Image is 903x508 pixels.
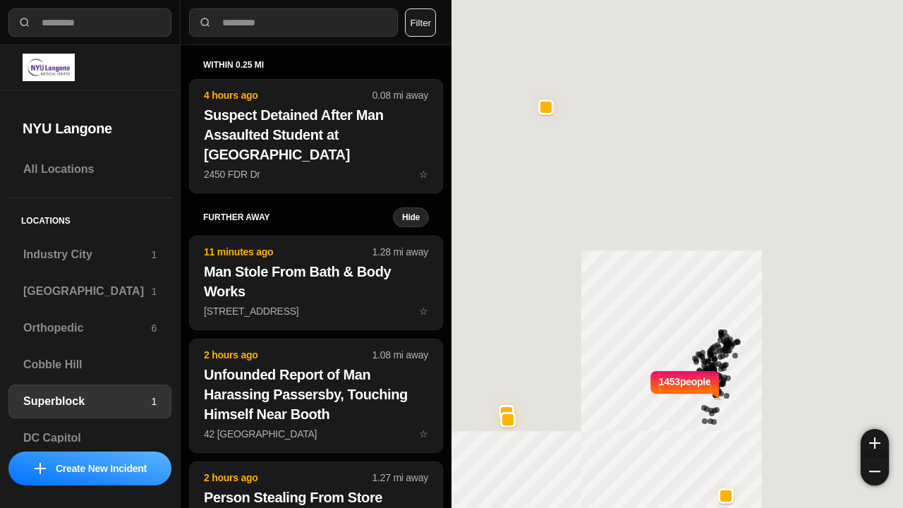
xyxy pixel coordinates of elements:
img: notch [648,369,659,400]
h2: Man Stole From Bath & Body Works [204,262,428,301]
a: [GEOGRAPHIC_DATA]1 [8,274,171,308]
p: 0.08 mi away [372,88,428,102]
h5: further away [203,212,393,223]
p: Create New Incident [56,461,147,476]
a: Cobble Hill [8,348,171,382]
h2: Unfounded Report of Man Harassing Passersby, Touching Himself Near Booth [204,365,428,424]
img: logo [23,54,75,81]
h2: NYU Langone [23,119,157,138]
small: Hide [402,212,420,223]
a: Superblock1 [8,385,171,418]
p: 1453 people [659,375,711,406]
p: 1.28 mi away [372,245,428,259]
button: 11 minutes ago1.28 mi awayMan Stole From Bath & Body Works[STREET_ADDRESS]star [189,236,443,330]
a: Orthopedic6 [8,311,171,345]
h3: Industry City [23,246,151,263]
span: star [419,428,428,440]
p: 6 [151,321,157,335]
p: 11 minutes ago [204,245,372,259]
button: zoom-in [861,429,889,457]
h3: [GEOGRAPHIC_DATA] [23,283,151,300]
p: 2 hours ago [204,348,372,362]
h2: Person Stealing From Store [204,488,428,507]
h3: Superblock [23,393,151,410]
img: search [18,16,32,30]
img: icon [35,463,46,474]
button: 4 hours ago0.08 mi awaySuspect Detained After Man Assaulted Student at [GEOGRAPHIC_DATA]2450 FDR ... [189,79,443,193]
h3: All Locations [23,161,157,178]
p: [STREET_ADDRESS] [204,304,428,318]
p: 4 hours ago [204,88,372,102]
img: zoom-in [869,437,880,449]
h3: Orthopedic [23,320,151,337]
h3: DC Capitol [23,430,157,447]
button: iconCreate New Incident [8,452,171,485]
button: 2 hours ago1.08 mi awayUnfounded Report of Man Harassing Passersby, Touching Himself Near Booth42... [189,339,443,453]
h3: Cobble Hill [23,356,157,373]
p: 1 [151,248,157,262]
h2: Suspect Detained After Man Assaulted Student at [GEOGRAPHIC_DATA] [204,105,428,164]
button: zoom-out [861,457,889,485]
img: zoom-out [869,466,880,477]
a: All Locations [8,152,171,186]
h5: Locations [8,198,171,238]
p: 1.08 mi away [372,348,428,362]
a: 4 hours ago0.08 mi awaySuspect Detained After Man Assaulted Student at [GEOGRAPHIC_DATA]2450 FDR ... [189,168,443,180]
h5: within 0.25 mi [203,59,429,71]
p: 2450 FDR Dr [204,167,428,181]
p: 1.27 mi away [372,471,428,485]
p: 1 [151,284,157,298]
p: 1 [151,394,157,409]
button: Hide [393,207,429,227]
p: 2 hours ago [204,471,372,485]
span: star [419,169,428,180]
span: star [419,306,428,317]
a: Industry City1 [8,238,171,272]
img: notch [711,369,722,400]
a: 2 hours ago1.08 mi awayUnfounded Report of Man Harassing Passersby, Touching Himself Near Booth42... [189,428,443,440]
a: 11 minutes ago1.28 mi awayMan Stole From Bath & Body Works[STREET_ADDRESS]star [189,305,443,317]
p: 42 [GEOGRAPHIC_DATA] [204,427,428,441]
img: search [198,16,212,30]
button: Filter [405,8,436,37]
a: DC Capitol [8,421,171,455]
